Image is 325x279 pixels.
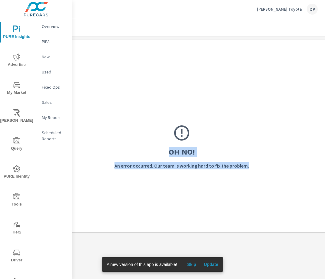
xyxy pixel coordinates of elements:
span: Advertise [2,53,31,68]
span: Skip [184,262,199,267]
span: PURE Identity [2,165,31,180]
p: My Report [42,114,67,121]
span: Tools [2,193,31,208]
span: Tier2 [2,221,31,236]
div: Scheduled Reports [33,128,72,143]
span: Update [204,262,218,267]
p: Sales [42,99,67,105]
p: Overview [42,23,67,29]
p: Fixed Ops [42,84,67,90]
p: [PERSON_NAME] Toyota [257,6,302,12]
span: A new version of this app is available! [107,262,177,267]
div: Overview [33,22,72,31]
div: PIPA [33,37,72,46]
div: DP [307,4,318,15]
span: PURE Insights [2,26,31,40]
p: Scheduled Reports [42,130,67,142]
div: New [33,52,72,61]
div: Sales [33,98,72,107]
span: My Market [2,81,31,96]
span: Driver [2,249,31,264]
p: Used [42,69,67,75]
h3: Oh No! [169,147,195,157]
p: New [42,54,67,60]
div: Fixed Ops [33,83,72,92]
div: My Report [33,113,72,122]
button: Skip [182,260,201,269]
p: PIPA [42,39,67,45]
p: An error occurred. Our team is working hard to fix the problem. [114,162,249,169]
span: Query [2,137,31,152]
button: Update [201,260,221,269]
span: [PERSON_NAME] [2,109,31,124]
div: Used [33,67,72,77]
